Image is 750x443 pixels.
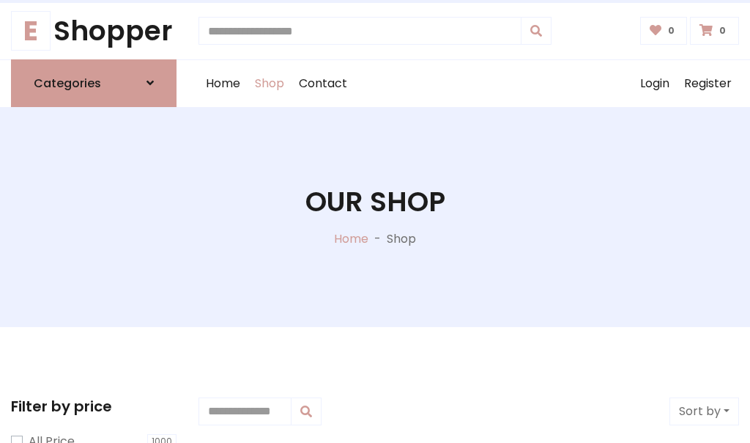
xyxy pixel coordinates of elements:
a: Login [633,60,677,107]
span: 0 [716,24,729,37]
h5: Filter by price [11,398,177,415]
a: Shop [248,60,292,107]
p: - [368,230,387,248]
span: 0 [664,24,678,37]
a: Home [198,60,248,107]
h1: Shopper [11,15,177,48]
a: 0 [690,17,739,45]
a: EShopper [11,15,177,48]
span: E [11,11,51,51]
a: Categories [11,59,177,107]
p: Shop [387,230,416,248]
a: Home [334,230,368,247]
a: 0 [640,17,688,45]
h1: Our Shop [305,186,445,219]
button: Sort by [669,398,739,425]
a: Register [677,60,739,107]
a: Contact [292,60,354,107]
h6: Categories [34,76,101,90]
